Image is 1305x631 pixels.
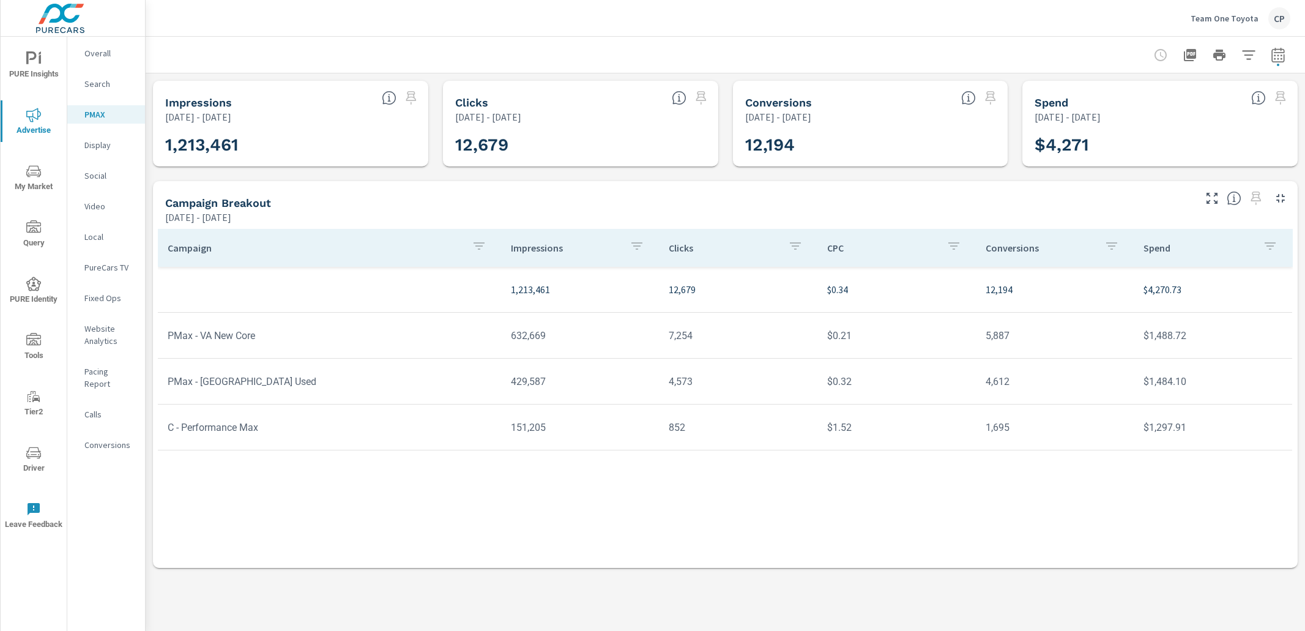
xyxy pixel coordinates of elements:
[817,412,976,443] td: $1.52
[986,242,1095,254] p: Conversions
[745,96,812,109] h5: Conversions
[1178,43,1202,67] button: "Export Report to PDF"
[501,366,660,397] td: 429,587
[961,91,976,105] span: Total Conversions include Actions, Leads and Unmapped.
[67,136,145,154] div: Display
[4,389,63,419] span: Tier2
[84,78,135,90] p: Search
[659,412,817,443] td: 852
[84,200,135,212] p: Video
[67,44,145,62] div: Overall
[1266,43,1290,67] button: Select Date Range
[511,282,650,297] p: 1,213,461
[1134,320,1292,351] td: $1,488.72
[84,170,135,182] p: Social
[84,408,135,420] p: Calls
[672,91,686,105] span: The number of times an ad was clicked by a consumer.
[1202,189,1222,208] button: Make Fullscreen
[158,320,501,351] td: PMax - VA New Core
[669,242,778,254] p: Clicks
[4,51,63,81] span: PURE Insights
[817,366,976,397] td: $0.32
[84,365,135,390] p: Pacing Report
[67,405,145,424] div: Calls
[976,320,1134,351] td: 5,887
[669,282,808,297] p: 12,679
[4,446,63,476] span: Driver
[691,88,711,108] span: Select a preset date range to save this widget
[165,96,232,109] h5: Impressions
[659,320,817,351] td: 7,254
[165,135,416,155] h3: 1,213,461
[67,75,145,93] div: Search
[67,105,145,124] div: PMAX
[501,320,660,351] td: 632,669
[4,108,63,138] span: Advertise
[158,366,501,397] td: PMax - [GEOGRAPHIC_DATA] Used
[455,135,706,155] h3: 12,679
[745,110,811,124] p: [DATE] - [DATE]
[1236,43,1261,67] button: Apply Filters
[84,139,135,151] p: Display
[67,197,145,215] div: Video
[1,37,67,543] div: nav menu
[67,166,145,185] div: Social
[67,436,145,454] div: Conversions
[976,366,1134,397] td: 4,612
[659,366,817,397] td: 4,573
[4,502,63,532] span: Leave Feedback
[827,242,937,254] p: CPC
[84,231,135,243] p: Local
[1143,242,1253,254] p: Spend
[1134,366,1292,397] td: $1,484.10
[67,228,145,246] div: Local
[501,412,660,443] td: 151,205
[165,210,231,225] p: [DATE] - [DATE]
[455,96,488,109] h5: Clicks
[84,439,135,451] p: Conversions
[4,277,63,307] span: PURE Identity
[1271,189,1290,208] button: Minimize Widget
[1268,7,1290,29] div: CP
[84,108,135,121] p: PMAX
[455,110,521,124] p: [DATE] - [DATE]
[67,362,145,393] div: Pacing Report
[165,196,271,209] h5: Campaign Breakout
[67,258,145,277] div: PureCars TV
[84,261,135,274] p: PureCars TV
[745,135,996,155] h3: 12,194
[1035,135,1285,155] h3: $4,271
[168,242,462,254] p: Campaign
[1191,13,1259,24] p: Team One Toyota
[165,110,231,124] p: [DATE] - [DATE]
[4,164,63,194] span: My Market
[817,320,976,351] td: $0.21
[67,319,145,350] div: Website Analytics
[84,292,135,304] p: Fixed Ops
[1227,191,1241,206] span: This is a summary of PMAX performance results by campaign. Each column can be sorted.
[976,412,1134,443] td: 1,695
[1271,88,1290,108] span: Select a preset date range to save this widget
[401,88,421,108] span: Select a preset date range to save this widget
[986,282,1125,297] p: 12,194
[511,242,620,254] p: Impressions
[67,289,145,307] div: Fixed Ops
[1134,412,1292,443] td: $1,297.91
[1251,91,1266,105] span: The amount of money spent on advertising during the period.
[1035,110,1101,124] p: [DATE] - [DATE]
[4,333,63,363] span: Tools
[84,47,135,59] p: Overall
[1246,189,1266,208] span: Select a preset date range to save this widget
[158,412,501,443] td: C - Performance Max
[1207,43,1232,67] button: Print Report
[827,282,966,297] p: $0.34
[84,323,135,347] p: Website Analytics
[4,220,63,250] span: Query
[1035,96,1068,109] h5: Spend
[1143,282,1282,297] p: $4,270.73
[382,91,396,105] span: The number of times an ad was shown on your behalf.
